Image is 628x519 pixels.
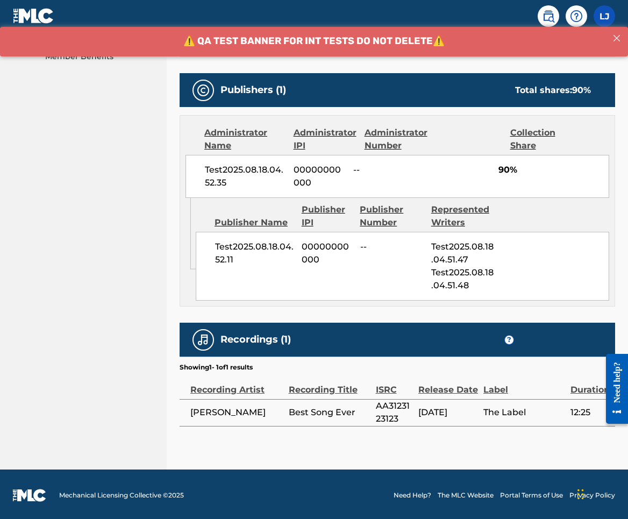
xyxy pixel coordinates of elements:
[505,336,513,344] span: ?
[431,203,494,229] div: Represented Writers
[570,372,610,396] div: Duration
[577,478,584,510] div: Drag
[483,372,565,396] div: Label
[510,126,571,152] div: Collection Share
[220,333,291,346] h5: Recordings (1)
[13,489,46,502] img: logo
[205,163,286,189] span: Test2025.08.18.04.52.35
[376,372,413,396] div: ISRC
[570,406,610,419] span: 12:25
[542,10,555,23] img: search
[215,240,294,266] span: Test2025.08.18.04.52.11
[418,406,478,419] span: [DATE]
[360,203,423,229] div: Publisher Number
[190,372,283,396] div: Recording Artist
[365,126,429,152] div: Administrator Number
[215,216,294,229] div: Publisher Name
[289,406,370,419] span: Best Song Ever
[538,5,559,27] a: Public Search
[204,126,286,152] div: Administrator Name
[431,241,494,290] span: Test2025.08.18.04.51.47 Test2025.08.18.04.51.48
[574,467,628,519] iframe: Chat Widget
[598,346,628,432] iframe: Resource Center
[438,490,494,500] a: The MLC Website
[515,84,591,97] div: Total shares:
[183,8,445,20] span: ⚠️ QA TEST BANNER FOR INT TESTS DO NOT DELETE⚠️
[498,163,609,176] span: 90%
[376,400,413,425] span: AA3123123123
[594,5,615,27] div: User Menu
[59,490,184,500] span: Mechanical Licensing Collective © 2025
[197,84,210,97] img: Publishers
[360,240,423,253] span: --
[500,490,563,500] a: Portal Terms of Use
[289,372,370,396] div: Recording Title
[45,51,154,62] a: Member Benefits
[180,362,253,372] p: Showing 1 - 1 of 1 results
[294,126,356,152] div: Administrator IPI
[569,490,615,500] a: Privacy Policy
[302,240,352,266] span: 00000000000
[566,5,587,27] div: Help
[13,8,54,24] img: MLC Logo
[302,203,352,229] div: Publisher IPI
[294,163,345,189] span: 00000000000
[483,406,565,419] span: The Label
[197,333,210,346] img: Recordings
[353,163,418,176] span: --
[394,490,431,500] a: Need Help?
[570,10,583,23] img: help
[220,84,286,96] h5: Publishers (1)
[190,406,283,419] span: [PERSON_NAME]
[418,372,478,396] div: Release Date
[572,85,591,95] span: 90 %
